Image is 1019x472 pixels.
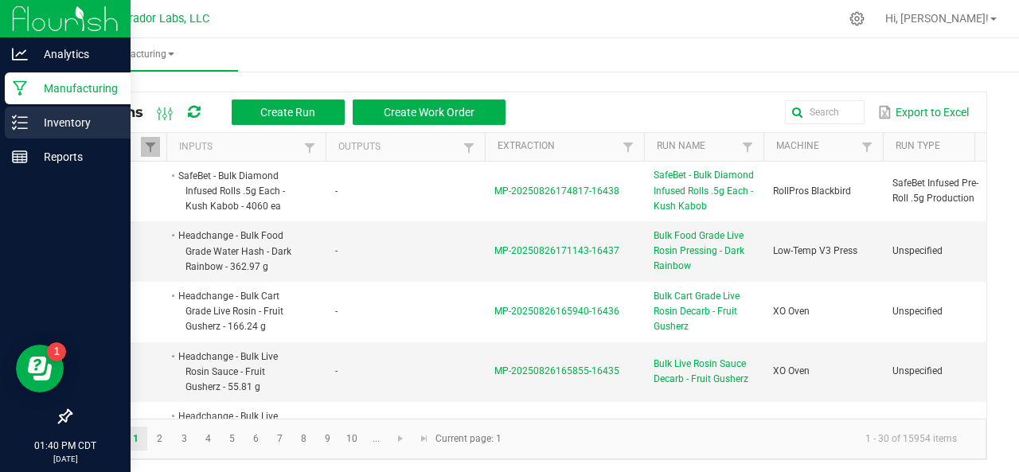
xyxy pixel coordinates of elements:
a: ExtractionSortable [498,140,618,153]
li: Headchange - Bulk Food Grade Water Hash - Dark Rainbow - 362.97 g [176,228,302,275]
iframe: Resource center unread badge [47,342,66,361]
span: SafeBet Infused Pre-Roll .5g Production [892,177,978,204]
a: Page 7 [268,427,291,451]
p: Analytics [28,45,123,64]
li: SafeBet - Bulk Diamond Infused Rolls .5g Each - Kush Kabob - 4060 ea [176,168,302,215]
a: Page 9 [316,427,339,451]
a: Page 8 [292,427,315,451]
div: All Runs [83,99,517,126]
span: Go to the last page [418,432,431,445]
th: Outputs [326,133,485,162]
p: 01:40 PM CDT [7,439,123,453]
span: Go to the next page [394,432,407,445]
kendo-pager: Current page: 1 [71,419,986,459]
kendo-pager-info: 1 - 30 of 15954 items [511,426,970,452]
a: Page 6 [244,427,267,451]
a: Manufacturing [38,38,238,72]
p: Inventory [28,113,123,132]
span: Low-Temp V3 Press [773,245,857,256]
span: Curador Labs, LLC [115,12,209,25]
th: Inputs [166,133,326,162]
td: - [326,402,485,462]
span: Hi, [PERSON_NAME]! [885,12,989,25]
div: Manage settings [847,11,867,26]
li: Headchange - Bulk Live Rosin Sauce - Fruit Gusherz - 55.81 g [176,349,302,396]
span: Bulk Live Rosin Sauce Decarb - Dark Rainbow [654,416,754,447]
span: Bulk Cart Grade Live Rosin Decarb - Fruit Gusherz [654,289,754,335]
a: Page 10 [341,427,364,451]
iframe: Resource center [16,345,64,392]
p: Reports [28,147,123,166]
td: - [326,282,485,342]
span: SafeBet - Bulk Diamond Infused Rolls .5g Each - Kush Kabob [654,168,754,214]
td: - [326,162,485,222]
span: Bulk Live Rosin Sauce Decarb - Fruit Gusherz [654,357,754,387]
a: Filter [738,137,757,157]
a: Go to the last page [412,427,435,451]
a: MachineSortable [776,140,857,153]
a: Go to the next page [389,427,412,451]
span: Unspecified [892,365,943,376]
span: MP-20250826174817-16438 [494,185,619,197]
button: Create Work Order [353,99,506,125]
a: Filter [619,137,638,157]
a: Run NameSortable [657,140,737,153]
a: Page 5 [221,427,244,451]
a: Filter [857,137,876,157]
inline-svg: Analytics [12,46,28,62]
a: Page 1 [124,427,147,451]
a: Page 3 [173,427,196,451]
inline-svg: Reports [12,149,28,165]
span: XO Oven [773,306,810,317]
a: Filter [141,137,160,157]
td: - [326,221,485,282]
span: Unspecified [892,306,943,317]
td: - [326,342,485,403]
a: Run TypeSortable [896,140,976,153]
inline-svg: Manufacturing [12,80,28,96]
input: Search [785,100,865,124]
button: Create Run [232,99,345,125]
a: Page 11 [365,427,388,451]
span: MP-20250826171143-16437 [494,245,619,256]
span: RollPros Blackbird [773,185,851,197]
span: Create Work Order [384,106,474,119]
span: Bulk Food Grade Live Rosin Pressing - Dark Rainbow [654,228,754,275]
inline-svg: Inventory [12,115,28,131]
span: XO Oven [773,365,810,376]
span: MP-20250826165855-16435 [494,365,619,376]
li: Headchange - Bulk Cart Grade Live Rosin - Fruit Gusherz - 166.24 g [176,288,302,335]
span: MP-20250826165940-16436 [494,306,619,317]
a: Filter [459,138,478,158]
a: Page 4 [197,427,220,451]
span: Unspecified [892,245,943,256]
a: Page 2 [148,427,171,451]
li: Headchange - Bulk Live Rosin Sauce - Dark Rainbow - 53.32 g [176,408,302,455]
p: [DATE] [7,453,123,465]
a: Filter [300,138,319,158]
span: Create Run [260,106,315,119]
span: Manufacturing [38,48,238,61]
p: Manufacturing [28,79,123,98]
button: Export to Excel [874,99,973,126]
